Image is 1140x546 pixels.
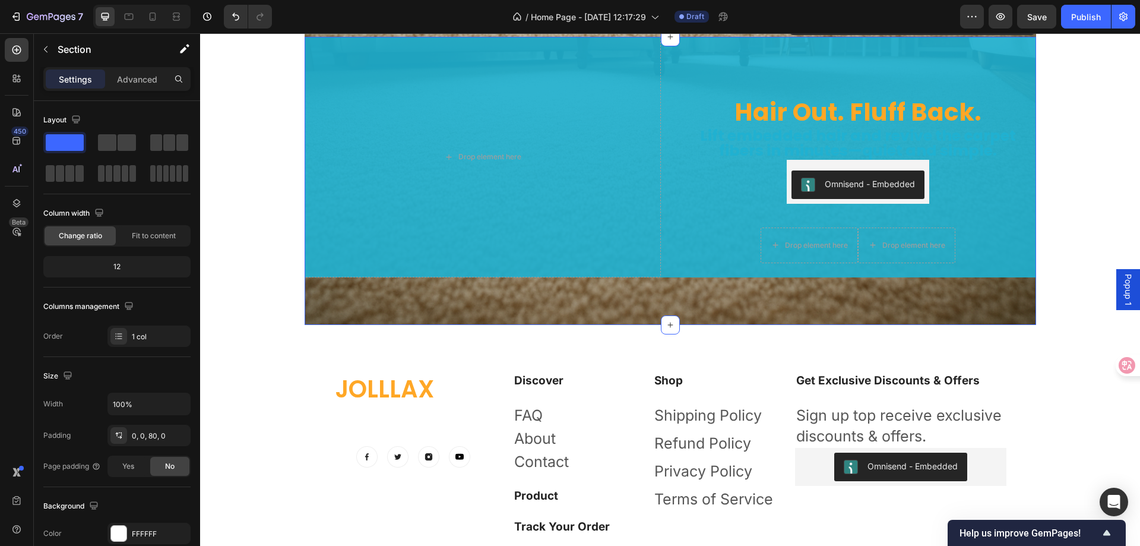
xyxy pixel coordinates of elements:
[1071,11,1101,23] div: Publish
[59,231,102,241] span: Change ratio
[132,332,188,342] div: 1 col
[667,427,758,439] div: Omnisend - Embedded
[625,144,715,157] div: Omnisend - Embedded
[922,241,934,272] span: Popup 1
[500,92,816,128] span: Lift embedded hair and revive the carpet fibers in minutes—quiet and simple.
[959,526,1114,540] button: Show survey - Help us improve GemPages!
[313,455,434,472] h2: Product
[224,5,272,29] div: Undo/Redo
[43,299,136,315] div: Columns management
[525,11,528,23] span: /
[132,431,188,441] div: 0, 0, 80, 0
[58,42,155,56] p: Section
[314,340,433,355] p: Discover
[43,331,63,342] div: Order
[596,372,805,414] p: Sign up top receive exclusive discounts & offers.
[43,528,62,539] div: Color
[258,119,321,128] div: Drop element here
[314,487,410,500] strong: Track Your Order
[43,498,101,515] div: Background
[634,419,767,448] button: Omnisend - Embedded
[108,393,190,415] input: Auto
[314,373,343,391] a: FAQ
[314,396,356,414] a: About
[165,461,175,472] span: No
[218,413,239,434] img: Alt Image
[682,207,745,217] div: Drop element here
[43,399,63,409] div: Width
[454,372,573,393] p: Shipping Policy
[43,368,75,384] div: Size
[453,339,574,356] h2: Shop
[43,430,71,441] div: Padding
[454,400,573,421] p: Refund Policy
[249,413,270,434] img: Alt Image
[1027,12,1047,22] span: Save
[156,413,178,434] img: Alt Image
[454,428,573,449] p: Privacy Policy
[132,231,176,241] span: Fit to content
[1017,5,1056,29] button: Save
[644,427,658,441] img: Omnisend.png
[585,207,648,217] div: Drop element here
[1100,488,1128,516] div: Open Intercom Messenger
[959,528,1100,539] span: Help us improve GemPages!
[59,73,92,86] p: Settings
[43,461,101,472] div: Page padding
[531,11,646,23] span: Home Page - [DATE] 12:17:29
[132,529,188,539] div: FFFFFF
[1061,5,1111,29] button: Publish
[686,11,704,22] span: Draft
[122,461,134,472] span: Yes
[11,127,28,136] div: 450
[134,339,293,373] h2: Jolllax
[78,10,83,24] p: 7
[489,63,827,94] h2: Hair Out. Fluff Back.
[46,258,188,275] div: 12
[43,112,83,128] div: Layout
[9,217,28,227] div: Beta
[595,339,806,356] h2: Get Exclusive Discounts & Offers
[601,144,615,159] img: Omnisend.png
[591,137,724,166] button: Omnisend - Embedded
[314,419,369,437] a: Contact
[454,456,573,476] p: Terms of Service
[187,413,208,434] img: Alt Image
[5,5,88,29] button: 7
[43,206,106,222] div: Column width
[200,33,1140,546] iframe: Design area
[117,73,157,86] p: Advanced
